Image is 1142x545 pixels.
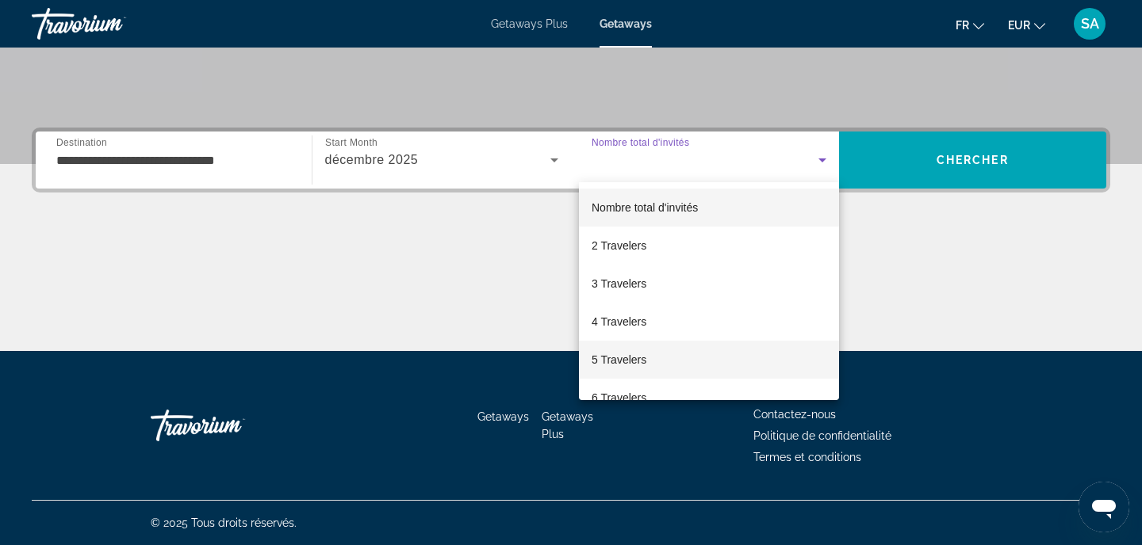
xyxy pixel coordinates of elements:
[592,312,646,331] span: 4 Travelers
[592,388,646,407] span: 6 Travelers
[592,274,646,293] span: 3 Travelers
[1079,482,1129,532] iframe: Bouton de lancement de la fenêtre de messagerie
[592,350,646,369] span: 5 Travelers
[592,201,698,214] span: Nombre total d'invités
[592,236,646,255] span: 2 Travelers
